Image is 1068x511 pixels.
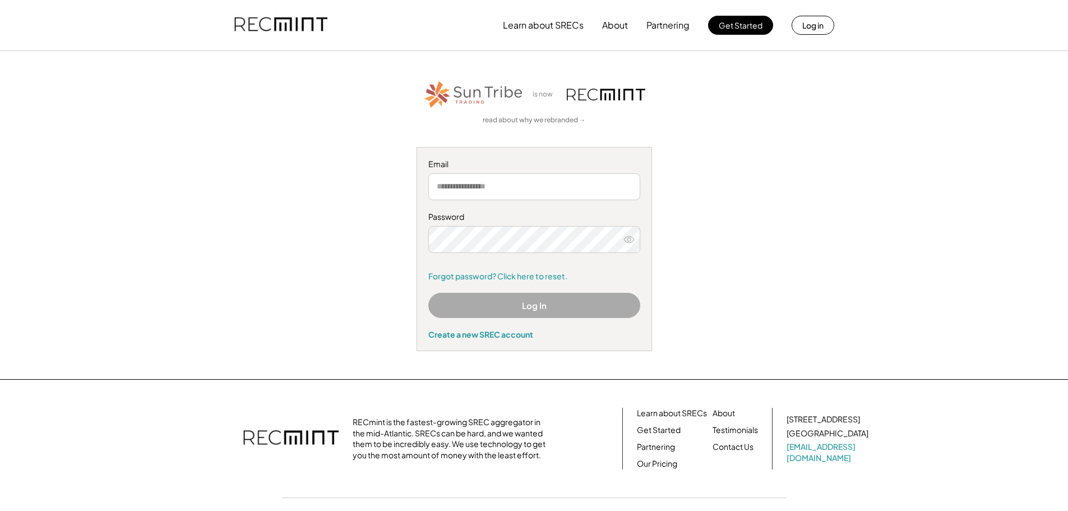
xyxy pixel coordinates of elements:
[503,14,584,36] button: Learn about SRECs
[243,419,339,458] img: recmint-logotype%403x.png
[428,329,640,339] div: Create a new SREC account
[713,425,758,436] a: Testimonials
[428,271,640,282] a: Forgot password? Click here to reset.
[637,458,677,469] a: Our Pricing
[792,16,834,35] button: Log in
[637,425,681,436] a: Get Started
[483,116,586,125] a: read about why we rebranded →
[234,6,327,44] img: recmint-logotype%403x.png
[428,159,640,170] div: Email
[530,90,561,99] div: is now
[423,79,524,110] img: STT_Horizontal_Logo%2B-%2BColor.png
[646,14,690,36] button: Partnering
[428,211,640,223] div: Password
[787,428,868,439] div: [GEOGRAPHIC_DATA]
[713,441,753,453] a: Contact Us
[353,417,552,461] div: RECmint is the fastest-growing SREC aggregator in the mid-Atlantic. SRECs can be hard, and we wan...
[567,89,645,100] img: recmint-logotype%403x.png
[708,16,773,35] button: Get Started
[713,408,735,419] a: About
[787,414,860,425] div: [STREET_ADDRESS]
[787,441,871,463] a: [EMAIL_ADDRESS][DOMAIN_NAME]
[428,293,640,318] button: Log In
[637,408,707,419] a: Learn about SRECs
[602,14,628,36] button: About
[637,441,675,453] a: Partnering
